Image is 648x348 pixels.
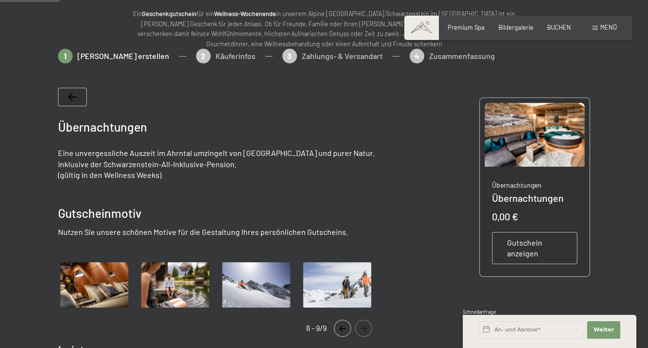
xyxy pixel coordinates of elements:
[142,10,196,18] strong: Geschenkgutschein
[498,23,533,31] a: Bildergalerie
[129,9,519,49] p: Ein für ein in unserem Alpine [GEOGRAPHIC_DATA] Schwarzenstein im [GEOGRAPHIC_DATA] ist ein [PERS...
[587,321,620,339] button: Weiter
[448,23,485,31] a: Premium Spa
[214,10,276,18] strong: Wellness-Wochenende
[463,309,496,315] span: Schnellanfrage
[600,23,617,31] span: Menü
[547,23,571,31] a: BUCHEN
[593,326,614,334] span: Weiter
